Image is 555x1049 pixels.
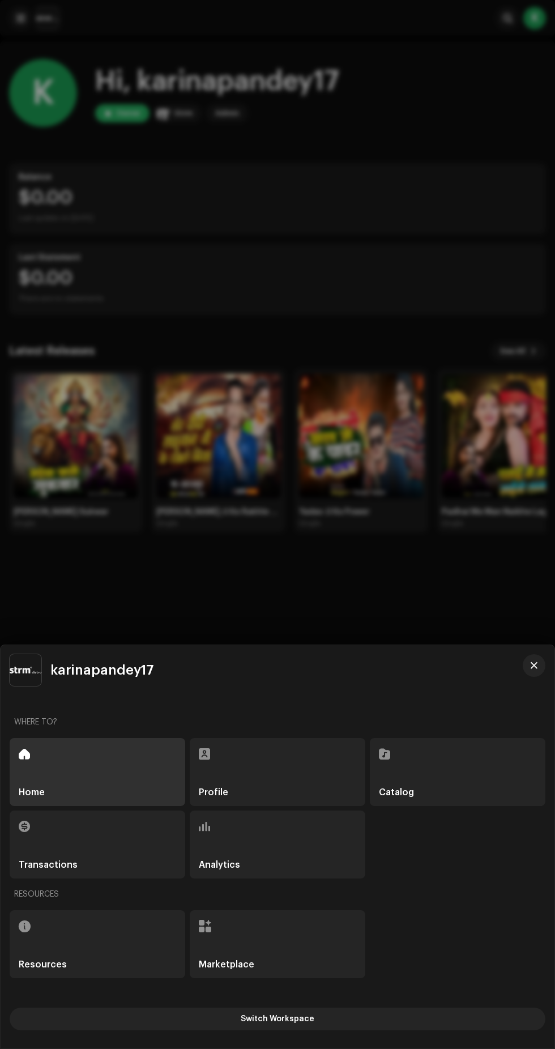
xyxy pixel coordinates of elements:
h5: Home [19,788,45,797]
re-a-nav-header: Resources [10,881,545,908]
h5: Marketplace [199,960,254,969]
h5: Resources [19,960,67,969]
h5: Analytics [199,860,240,869]
h5: Profile [199,788,228,797]
img: 408b884b-546b-4518-8448-1008f9c76b02 [10,654,41,686]
span: Switch Workspace [241,1008,314,1030]
button: Switch Workspace [10,1008,545,1030]
span: karinapandey17 [50,663,154,677]
h5: Catalog [379,788,414,797]
h5: Transactions [19,860,78,869]
re-a-nav-header: Where to? [10,709,545,736]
